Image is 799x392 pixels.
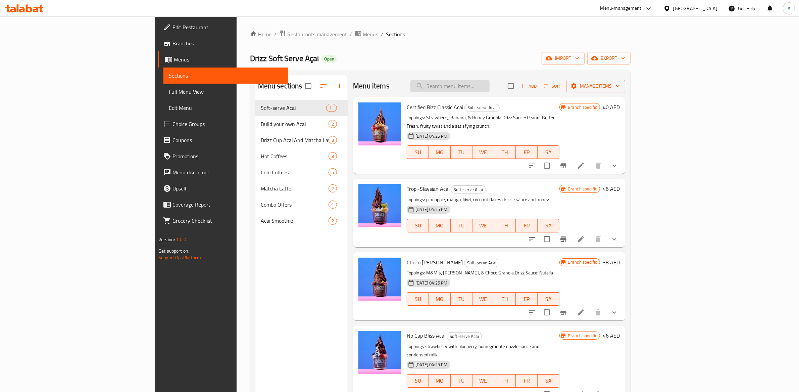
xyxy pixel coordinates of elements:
[494,292,516,306] button: TH
[329,218,337,224] span: 2
[577,308,585,316] a: Edit menu item
[540,305,554,319] span: Select to update
[363,30,378,38] span: Menus
[255,97,348,231] nav: Menu sections
[329,120,337,128] div: items
[329,201,337,209] div: items
[565,186,600,192] span: Branch specific
[163,84,289,100] a: Full Menu View
[329,137,337,143] span: 3
[407,195,559,204] p: Toppings: pineapple, mango, kiwi, coconut flakes drizzle sauce and honey
[606,304,622,320] button: show more
[519,82,538,90] span: Add
[590,231,606,247] button: delete
[158,148,289,164] a: Promotions
[497,376,513,386] span: TH
[250,30,631,39] nav: breadcrumb
[516,374,538,388] button: FR
[547,54,579,62] span: import
[453,376,470,386] span: TU
[255,180,348,197] div: Matcha Latte2
[555,158,571,174] button: Branch-specific-item
[542,52,585,64] button: import
[410,221,426,230] span: SU
[472,374,494,388] button: WE
[540,376,557,386] span: SA
[381,30,383,38] li: /
[261,152,329,160] span: Hot Coffees
[261,184,329,192] span: Matcha Latte
[169,72,283,80] span: Sections
[279,30,347,39] a: Restaurants management
[540,159,554,173] span: Select to update
[516,219,538,232] button: FR
[158,253,201,262] a: Support.OpsPlatform
[407,114,559,130] p: Toppings: Strawberry, Banana, & Honey Granola Drizz Sauce: Peanut Butter Fresh, fruity twist and ...
[329,169,337,176] span: 5
[158,132,289,148] a: Coupons
[174,55,283,63] span: Menus
[497,294,513,304] span: TH
[673,5,717,12] div: [GEOGRAPHIC_DATA]
[590,158,606,174] button: delete
[577,235,585,243] a: Edit menu item
[329,184,337,192] div: items
[606,158,622,174] button: show more
[565,259,600,265] span: Branch specific
[538,219,559,232] button: SA
[261,217,329,225] div: Acai Smoothie
[407,184,449,194] span: Tropi-Slaysian Acai
[577,162,585,170] a: Edit menu item
[172,39,283,47] span: Branches
[358,258,401,301] img: Choco Baddie Acai
[158,19,289,35] a: Edit Restaurant
[407,257,463,267] span: Choco [PERSON_NAME]
[451,292,472,306] button: TU
[169,88,283,96] span: Full Menu View
[329,168,337,176] div: items
[453,147,470,157] span: TU
[603,331,620,340] h6: 46 AED
[321,55,337,63] div: Open
[413,206,450,213] span: [DATE] 04:25 PM
[255,148,348,164] div: Hot Coffees8
[516,145,538,159] button: FR
[429,292,451,306] button: MO
[555,304,571,320] button: Branch-specific-item
[255,132,348,148] div: Drizz Cup Acai And Matcha Latte Combo3
[464,259,499,267] div: Soft-serve Acai
[518,81,539,91] span: Add item
[410,376,426,386] span: SU
[172,217,283,225] span: Grocery Checklist
[329,202,337,208] span: 1
[566,80,625,92] button: Manage items
[538,292,559,306] button: SA
[600,4,642,12] div: Menu-management
[329,185,337,192] span: 2
[358,331,401,374] img: No Cap Bliss Acai
[261,136,329,144] span: Drizz Cup Acai And Matcha Latte Combo
[410,80,490,92] input: search
[169,104,283,112] span: Edit Menu
[163,68,289,84] a: Sections
[329,136,337,144] div: items
[332,78,348,94] button: Add section
[518,376,535,386] span: FR
[504,79,518,93] span: Select section
[451,185,486,193] div: Soft-serve Acai
[350,30,352,38] li: /
[407,269,559,277] p: Toppings: M&M's, [PERSON_NAME], & Choco Granola Drizz Sauce: Nutella
[451,374,472,388] button: TU
[555,231,571,247] button: Branch-specific-item
[158,197,289,213] a: Coverage Report
[429,145,451,159] button: MO
[329,217,337,225] div: items
[386,30,405,38] span: Sections
[407,102,463,112] span: Certified Rizz Classic Acai
[407,219,429,232] button: SU
[261,168,329,176] span: Cold Coffees
[472,292,494,306] button: WE
[494,219,516,232] button: TH
[451,186,486,193] span: Soft-serve Acai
